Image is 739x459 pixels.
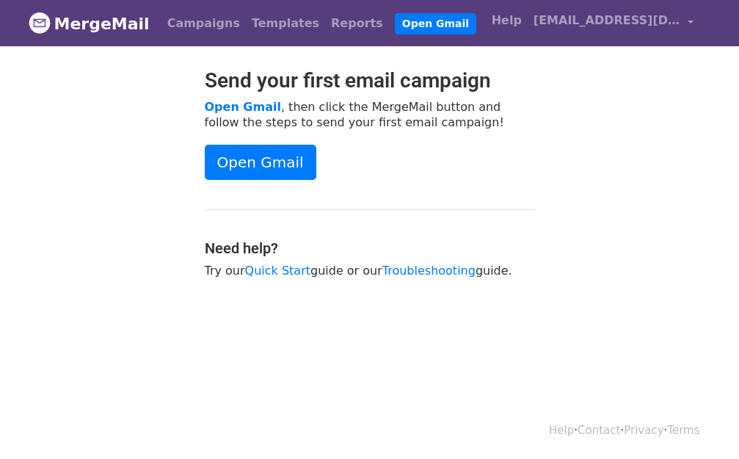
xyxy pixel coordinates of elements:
h2: Send your first email campaign [205,68,535,93]
a: [EMAIL_ADDRESS][DOMAIN_NAME] [528,6,699,40]
a: Troubleshooting [382,264,476,278]
h4: Need help? [205,239,535,257]
a: Open Gmail [395,13,476,35]
a: Open Gmail [205,100,281,114]
a: Open Gmail [205,145,316,180]
p: , then click the MergeMail button and follow the steps to send your first email campaign! [205,99,535,130]
a: Quick Start [245,264,310,278]
a: MergeMail [29,8,150,39]
a: Help [486,6,528,35]
p: Try our guide or our guide. [205,263,535,278]
a: Campaigns [161,9,246,38]
a: Reports [325,9,389,38]
img: MergeMail logo [29,12,51,34]
a: Privacy [624,424,663,437]
a: Templates [246,9,325,38]
span: [EMAIL_ADDRESS][DOMAIN_NAME] [534,12,680,29]
a: Help [549,424,574,437]
a: Terms [667,424,699,437]
a: Contact [578,424,620,437]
